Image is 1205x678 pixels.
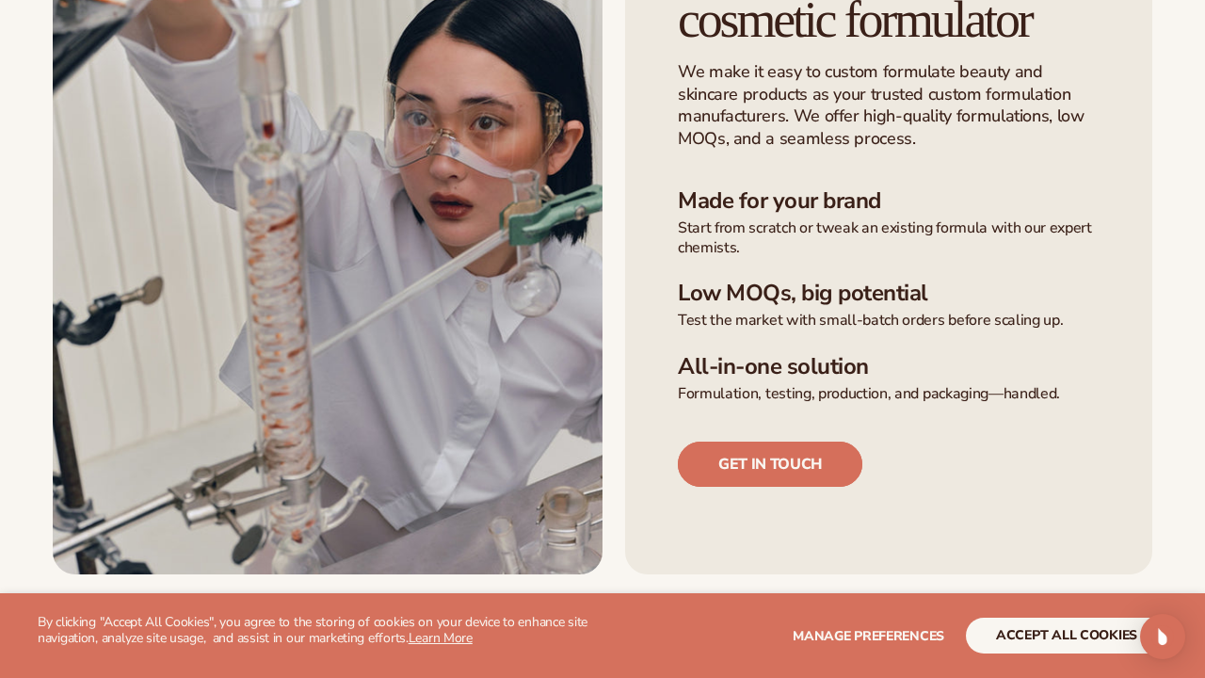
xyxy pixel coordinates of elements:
span: Manage preferences [793,627,944,645]
h3: Low MOQs, big potential [678,280,1100,307]
div: Open Intercom Messenger [1140,614,1185,659]
h3: All-in-one solution [678,353,1100,380]
p: Formulation, testing, production, and packaging—handled. [678,384,1100,404]
p: By clicking "Accept All Cookies", you agree to the storing of cookies on your device to enhance s... [38,615,602,647]
h3: Made for your brand [678,187,1100,215]
p: We make it easy to custom formulate beauty and skincare products as your trusted custom formulati... [678,61,1100,150]
p: Start from scratch or tweak an existing formula with our expert chemists. [678,218,1100,258]
p: Test the market with small-batch orders before scaling up. [678,311,1100,331]
button: accept all cookies [966,618,1167,654]
a: Learn More [409,629,473,647]
a: Get in touch [678,442,862,487]
button: Manage preferences [793,618,944,654]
